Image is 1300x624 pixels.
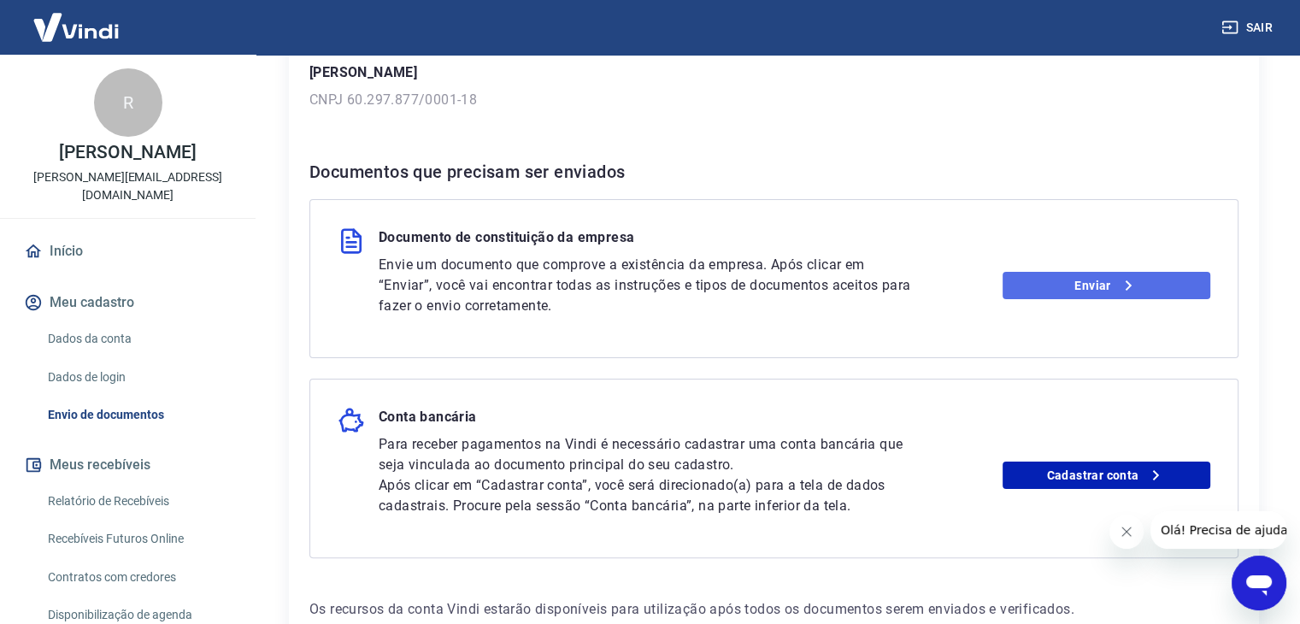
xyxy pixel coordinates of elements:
[1150,511,1286,549] iframe: Mensagem da empresa
[41,521,235,556] a: Recebíveis Futuros Online
[21,284,235,321] button: Meu cadastro
[1109,515,1144,549] iframe: Fechar mensagem
[309,599,1238,620] p: Os recursos da conta Vindi estarão disponíveis para utilização após todos os documentos serem env...
[14,168,242,204] p: [PERSON_NAME][EMAIL_ADDRESS][DOMAIN_NAME]
[338,227,365,255] img: file.3f2e98d22047474d3a157069828955b5.svg
[21,1,132,53] img: Vindi
[41,560,235,595] a: Contratos com credores
[309,62,1238,83] p: [PERSON_NAME]
[10,12,144,26] span: Olá! Precisa de ajuda?
[379,255,919,316] p: Envie um documento que comprove a existência da empresa. Após clicar em “Enviar”, você vai encont...
[338,407,365,434] img: money_pork.0c50a358b6dafb15dddc3eea48f23780.svg
[1003,462,1210,489] a: Cadastrar conta
[1003,272,1210,299] a: Enviar
[59,144,196,162] p: [PERSON_NAME]
[1218,12,1279,44] button: Sair
[379,475,919,516] p: Após clicar em “Cadastrar conta”, você será direcionado(a) para a tela de dados cadastrais. Procu...
[1232,556,1286,610] iframe: Botão para abrir a janela de mensagens
[379,227,634,255] p: Documento de constituição da empresa
[41,360,235,395] a: Dados de login
[379,407,477,434] p: Conta bancária
[41,321,235,356] a: Dados da conta
[94,68,162,137] div: R
[41,397,235,433] a: Envio de documentos
[309,158,1238,185] h6: Documentos que precisam ser enviados
[21,233,235,270] a: Início
[21,446,235,484] button: Meus recebíveis
[41,484,235,519] a: Relatório de Recebíveis
[379,434,919,475] p: Para receber pagamentos na Vindi é necessário cadastrar uma conta bancária que seja vinculada ao ...
[309,90,1238,110] p: CNPJ 60.297.877/0001-18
